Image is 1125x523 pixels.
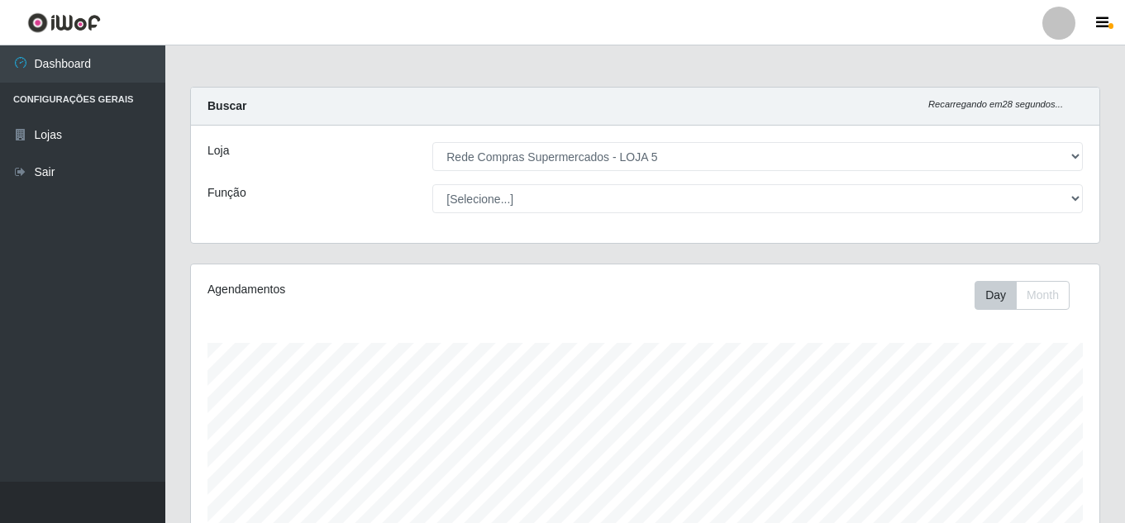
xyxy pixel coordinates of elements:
[928,99,1063,109] i: Recarregando em 28 segundos...
[975,281,1017,310] button: Day
[975,281,1083,310] div: Toolbar with button groups
[207,99,246,112] strong: Buscar
[1016,281,1070,310] button: Month
[27,12,101,33] img: CoreUI Logo
[207,184,246,202] label: Função
[207,281,558,298] div: Agendamentos
[975,281,1070,310] div: First group
[207,142,229,159] label: Loja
